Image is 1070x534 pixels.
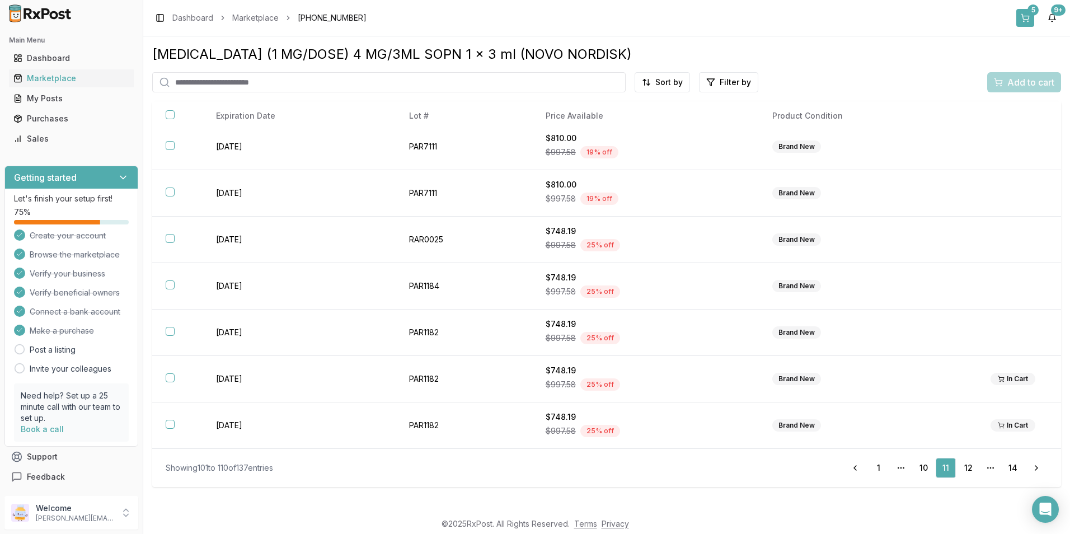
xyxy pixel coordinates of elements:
span: Connect a bank account [30,306,120,317]
a: Marketplace [9,68,134,88]
div: $810.00 [546,133,745,144]
a: 14 [1003,458,1023,478]
a: Dashboard [172,12,213,24]
a: Invite your colleagues [30,363,111,374]
div: $748.19 [546,365,745,376]
span: Sort by [655,77,683,88]
span: $997.58 [546,286,576,297]
div: Brand New [772,233,821,246]
div: 25 % off [580,285,620,298]
div: 5 [1027,4,1039,16]
th: Product Condition [759,101,977,131]
button: Sales [4,130,138,148]
div: Brand New [772,187,821,199]
div: Sales [13,133,129,144]
span: $997.58 [546,193,576,204]
div: 25 % off [580,425,620,437]
div: 25 % off [580,239,620,251]
th: Lot # [396,101,532,131]
td: [DATE] [203,356,396,402]
span: Filter by [720,77,751,88]
div: 25 % off [580,378,620,391]
a: Go to next page [1025,458,1048,478]
a: Post a listing [30,344,76,355]
a: Privacy [602,519,629,528]
td: [DATE] [203,402,396,449]
button: Support [4,447,138,467]
a: 1 [869,458,889,478]
span: $997.58 [546,332,576,344]
div: 19 % off [580,146,618,158]
div: Brand New [772,419,821,432]
span: Feedback [27,471,65,483]
button: Marketplace [4,69,138,87]
td: PAR7111 [396,124,532,170]
td: [DATE] [203,217,396,263]
div: $810.00 [546,179,745,190]
div: [MEDICAL_DATA] (1 MG/DOSE) 4 MG/3ML SOPN 1 x 3 ml (NOVO NORDISK) [152,45,1061,63]
td: RAR0025 [396,217,532,263]
span: $997.58 [546,425,576,437]
a: Book a call [21,424,64,434]
h3: Getting started [14,171,77,184]
button: My Posts [4,90,138,107]
div: 25 % off [580,332,620,344]
p: Welcome [36,503,114,514]
div: 19 % off [580,193,618,205]
div: $748.19 [546,272,745,283]
td: PAR1182 [396,310,532,356]
a: 11 [936,458,956,478]
p: Let's finish your setup first! [14,193,129,204]
button: Purchases [4,110,138,128]
div: 9+ [1051,4,1066,16]
div: $748.19 [546,411,745,423]
td: PAR1182 [396,402,532,449]
div: Showing 101 to 110 of 137 entries [166,462,273,474]
div: $748.19 [546,226,745,237]
span: $997.58 [546,240,576,251]
img: RxPost Logo [4,4,76,22]
div: Dashboard [13,53,129,64]
div: Open Intercom Messenger [1032,496,1059,523]
div: My Posts [13,93,129,104]
button: Dashboard [4,49,138,67]
div: In Cart [991,419,1035,432]
img: User avatar [11,504,29,522]
span: Verify beneficial owners [30,287,120,298]
span: $997.58 [546,147,576,158]
nav: breadcrumb [172,12,367,24]
a: Dashboard [9,48,134,68]
div: Brand New [772,326,821,339]
th: Expiration Date [203,101,396,131]
span: Verify your business [30,268,105,279]
span: Make a purchase [30,325,94,336]
td: PAR7111 [396,170,532,217]
span: Browse the marketplace [30,249,120,260]
button: 5 [1016,9,1034,27]
a: My Posts [9,88,134,109]
p: Need help? Set up a 25 minute call with our team to set up. [21,390,122,424]
span: $997.58 [546,379,576,390]
td: PAR1184 [396,263,532,310]
div: In Cart [991,373,1035,385]
div: $748.19 [546,318,745,330]
a: 10 [913,458,933,478]
span: [PHONE_NUMBER] [298,12,367,24]
a: Purchases [9,109,134,129]
td: [DATE] [203,310,396,356]
button: Feedback [4,467,138,487]
span: Create your account [30,230,106,241]
td: [DATE] [203,124,396,170]
th: Price Available [532,101,759,131]
nav: pagination [844,458,1048,478]
span: 75 % [14,207,31,218]
td: [DATE] [203,263,396,310]
button: 9+ [1043,9,1061,27]
button: Filter by [699,72,758,92]
h2: Main Menu [9,36,134,45]
a: Marketplace [232,12,279,24]
div: Brand New [772,140,821,153]
td: PAR1182 [396,356,532,402]
a: Go to previous page [844,458,866,478]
